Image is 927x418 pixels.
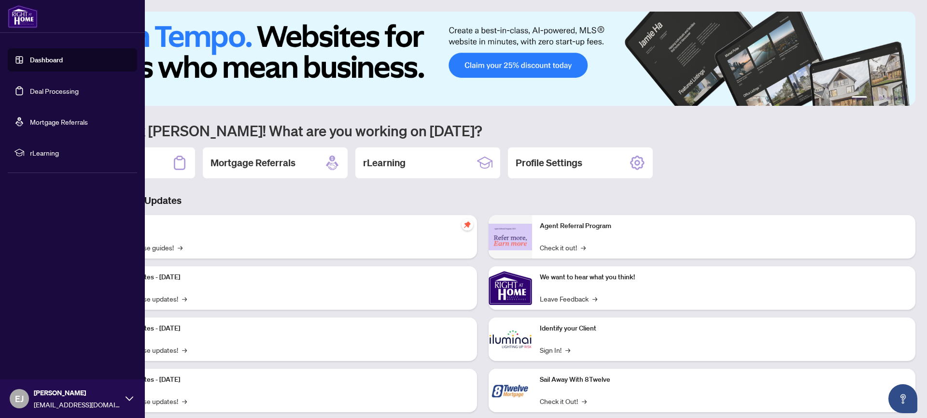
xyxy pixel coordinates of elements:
h2: Mortgage Referrals [211,156,295,170]
a: Sign In!→ [540,345,570,355]
img: Identify your Client [489,317,532,361]
img: Sail Away With 8Twelve [489,369,532,412]
p: Platform Updates - [DATE] [101,375,469,385]
p: Identify your Client [540,323,908,334]
span: → [581,242,586,253]
a: Deal Processing [30,86,79,95]
span: pushpin [462,219,473,231]
span: → [178,242,183,253]
p: Platform Updates - [DATE] [101,272,469,283]
p: Self-Help [101,221,469,231]
span: [PERSON_NAME] [34,388,121,398]
span: → [182,345,187,355]
button: Open asap [888,384,917,413]
h2: rLearning [363,156,406,170]
span: → [565,345,570,355]
p: Platform Updates - [DATE] [101,323,469,334]
button: 2 [871,96,875,100]
span: rLearning [30,147,130,158]
h3: Brokerage & Industry Updates [50,194,915,207]
img: logo [8,5,38,28]
a: Check it Out!→ [540,396,587,406]
button: 1 [852,96,867,100]
span: → [182,396,187,406]
img: Slide 0 [50,12,915,106]
a: Mortgage Referrals [30,117,88,126]
p: Agent Referral Program [540,221,908,231]
button: 6 [902,96,906,100]
button: 5 [894,96,898,100]
a: Leave Feedback→ [540,293,597,304]
p: We want to hear what you think! [540,272,908,283]
a: Dashboard [30,56,63,64]
img: Agent Referral Program [489,224,532,250]
span: EJ [15,392,24,405]
h2: Profile Settings [516,156,582,170]
button: 4 [886,96,890,100]
button: 3 [879,96,883,100]
a: Check it out!→ [540,242,586,253]
img: We want to hear what you think! [489,266,532,310]
h1: Welcome back [PERSON_NAME]! What are you working on [DATE]? [50,121,915,140]
span: → [582,396,587,406]
span: → [182,293,187,304]
span: [EMAIL_ADDRESS][DOMAIN_NAME] [34,399,121,410]
p: Sail Away With 8Twelve [540,375,908,385]
span: → [592,293,597,304]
